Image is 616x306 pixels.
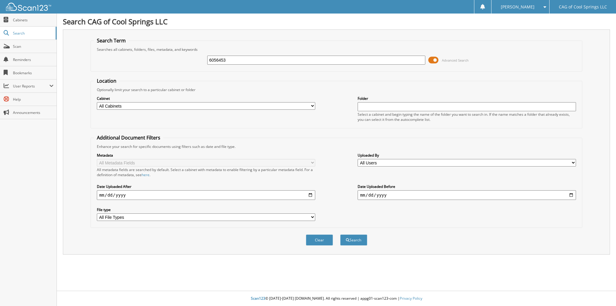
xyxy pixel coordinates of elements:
iframe: Chat Widget [586,277,616,306]
span: Help [13,97,54,102]
input: end [358,190,576,200]
legend: Search Term [94,37,129,44]
img: scan123-logo-white.svg [6,3,51,11]
a: here [142,172,149,177]
div: Optionally limit your search to a particular cabinet or folder [94,87,579,92]
span: Announcements [13,110,54,115]
label: Uploaded By [358,153,576,158]
legend: Location [94,78,119,84]
span: Advanced Search [442,58,469,63]
label: Metadata [97,153,315,158]
span: User Reports [13,84,49,89]
button: Clear [306,234,333,246]
span: Search [13,31,53,36]
a: Privacy Policy [400,296,422,301]
label: File type [97,207,315,212]
span: Scan [13,44,54,49]
label: Folder [358,96,576,101]
div: Select a cabinet and begin typing the name of the folder you want to search in. If the name match... [358,112,576,122]
span: Scan123 [251,296,265,301]
span: CAG of Cool Springs LLC [559,5,607,9]
label: Cabinet [97,96,315,101]
label: Date Uploaded After [97,184,315,189]
span: Bookmarks [13,70,54,75]
span: Reminders [13,57,54,62]
div: Searches all cabinets, folders, files, metadata, and keywords [94,47,579,52]
span: [PERSON_NAME] [501,5,534,9]
input: start [97,190,315,200]
span: Cabinets [13,17,54,23]
button: Search [340,234,367,246]
h1: Search CAG of Cool Springs LLC [63,17,610,26]
div: Enhance your search for specific documents using filters such as date and file type. [94,144,579,149]
legend: Additional Document Filters [94,134,163,141]
div: © [DATE]-[DATE] [DOMAIN_NAME]. All rights reserved | appg01-scan123-com | [57,291,616,306]
label: Date Uploaded Before [358,184,576,189]
div: All metadata fields are searched by default. Select a cabinet with metadata to enable filtering b... [97,167,315,177]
